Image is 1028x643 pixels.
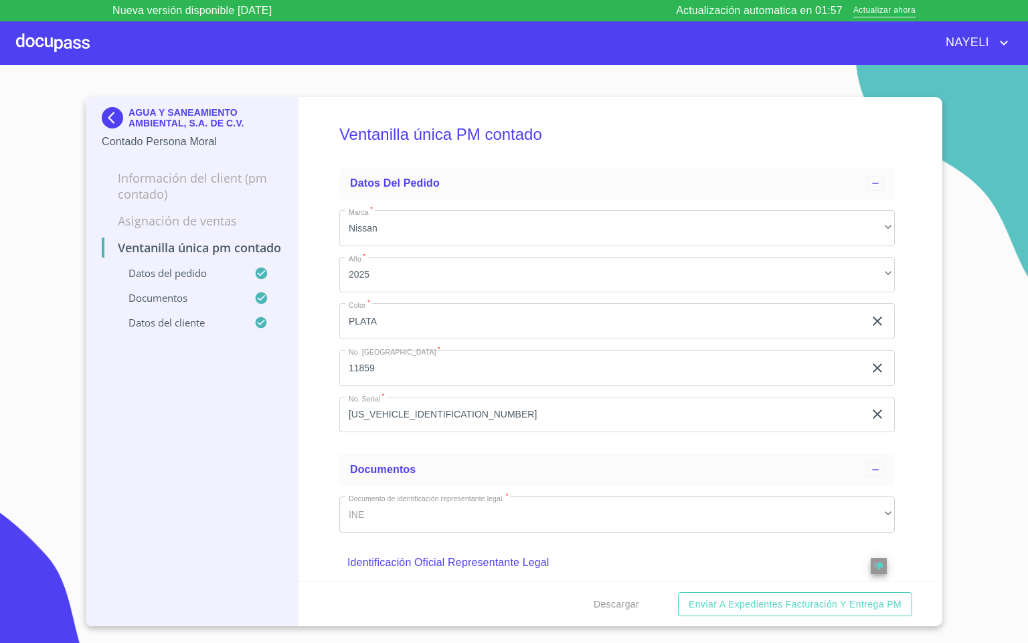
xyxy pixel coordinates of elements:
div: Datos del pedido [339,167,895,199]
button: clear input [869,360,885,376]
div: AGUA Y SANEAMIENTO AMBIENTAL, S.A. DE C.V. [102,107,282,134]
p: Documentos [102,291,254,304]
p: Contado Persona Moral [102,134,282,150]
button: clear input [869,406,885,422]
p: Identificación Oficial Representante Legal [347,555,833,571]
p: AGUA Y SANEAMIENTO AMBIENTAL, S.A. DE C.V. [128,107,282,128]
span: Documentos [350,464,416,475]
div: Nissan [339,210,895,246]
div: 2025 [339,257,895,293]
span: Descargar [594,596,639,613]
div: INE [339,496,895,533]
span: Datos del pedido [350,177,440,189]
button: Descargar [588,592,645,617]
button: account of current user [936,32,1012,54]
p: Información del Client (PM contado) [102,170,282,202]
span: Actualizar ahora [853,4,916,18]
span: Enviar a Expedientes Facturación y Entrega PM [689,596,902,613]
p: Asignación de Ventas [102,213,282,229]
button: Enviar a Expedientes Facturación y Entrega PM [678,592,912,617]
p: Nueva versión disponible [DATE] [112,3,272,19]
button: reject [871,558,887,574]
button: clear input [869,313,885,329]
p: Actualización automatica en 01:57 [676,3,843,19]
span: NAYELI [936,32,996,54]
p: Datos del cliente [102,316,254,329]
p: Ventanilla única PM contado [102,240,282,256]
img: Docupass spot blue [102,107,128,128]
h5: Ventanilla única PM contado [339,107,895,162]
p: Datos del pedido [102,266,254,280]
div: Documentos [339,454,895,486]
